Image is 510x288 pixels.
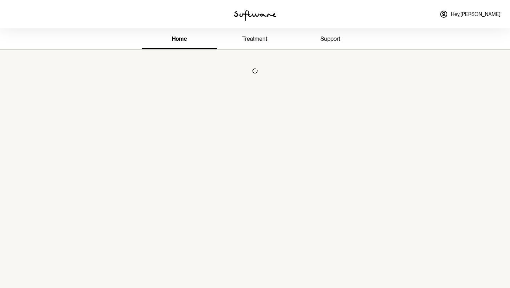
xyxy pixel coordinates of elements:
[172,35,187,42] span: home
[435,6,506,23] a: Hey,[PERSON_NAME]!
[142,30,217,49] a: home
[293,30,368,49] a: support
[234,10,276,21] img: software logo
[242,35,267,42] span: treatment
[451,11,501,17] span: Hey, [PERSON_NAME] !
[321,35,340,42] span: support
[217,30,293,49] a: treatment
